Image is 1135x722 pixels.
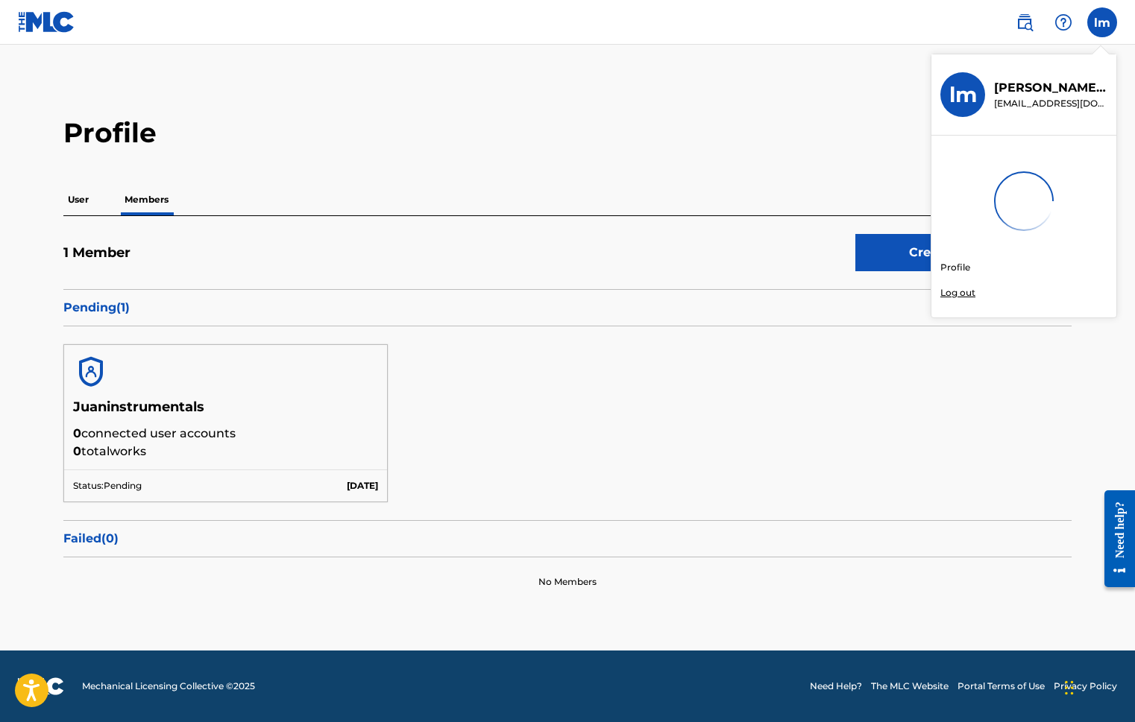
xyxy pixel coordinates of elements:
img: help [1054,13,1072,31]
p: Failed ( 0 ) [63,530,1072,548]
a: Create a Member [855,234,1072,271]
p: lajuan mcneal [994,79,1107,97]
a: Portal Terms of Use [958,680,1045,693]
div: Help [1048,7,1078,37]
iframe: Resource Center [1093,475,1135,603]
span: Mechanical Licensing Collective © 2025 [82,680,255,693]
iframe: Chat Widget [1060,650,1135,722]
span: 0 [73,444,81,458]
p: connected user accounts [73,425,378,443]
img: account [73,354,109,390]
h2: Profile [63,116,1072,150]
a: Privacy Policy [1054,680,1117,693]
span: lm [1094,14,1110,32]
p: Log out [940,286,975,300]
p: [DATE] [347,479,378,493]
p: Pending ( 1 ) [63,299,1072,317]
h5: 1 Member [63,244,131,262]
img: MLC Logo [18,11,75,33]
img: search [1016,13,1034,31]
div: Drag [1065,665,1074,710]
a: Need Help? [810,680,862,693]
p: officialjuaninstrumentals@gmail.com [994,97,1107,110]
img: logo [18,677,64,695]
div: User Menu [1087,7,1117,37]
a: Profile [940,261,970,274]
p: User [63,184,93,215]
span: 0 [73,426,81,440]
p: Status: Pending [73,479,142,493]
p: No Members [538,575,597,589]
a: Public Search [1010,7,1040,37]
p: Members [120,184,173,215]
a: The MLC Website [871,680,949,693]
h5: Juaninstrumentals [73,399,378,425]
img: preloader [987,164,1061,238]
h3: lm [949,82,977,108]
p: total works [73,443,378,460]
